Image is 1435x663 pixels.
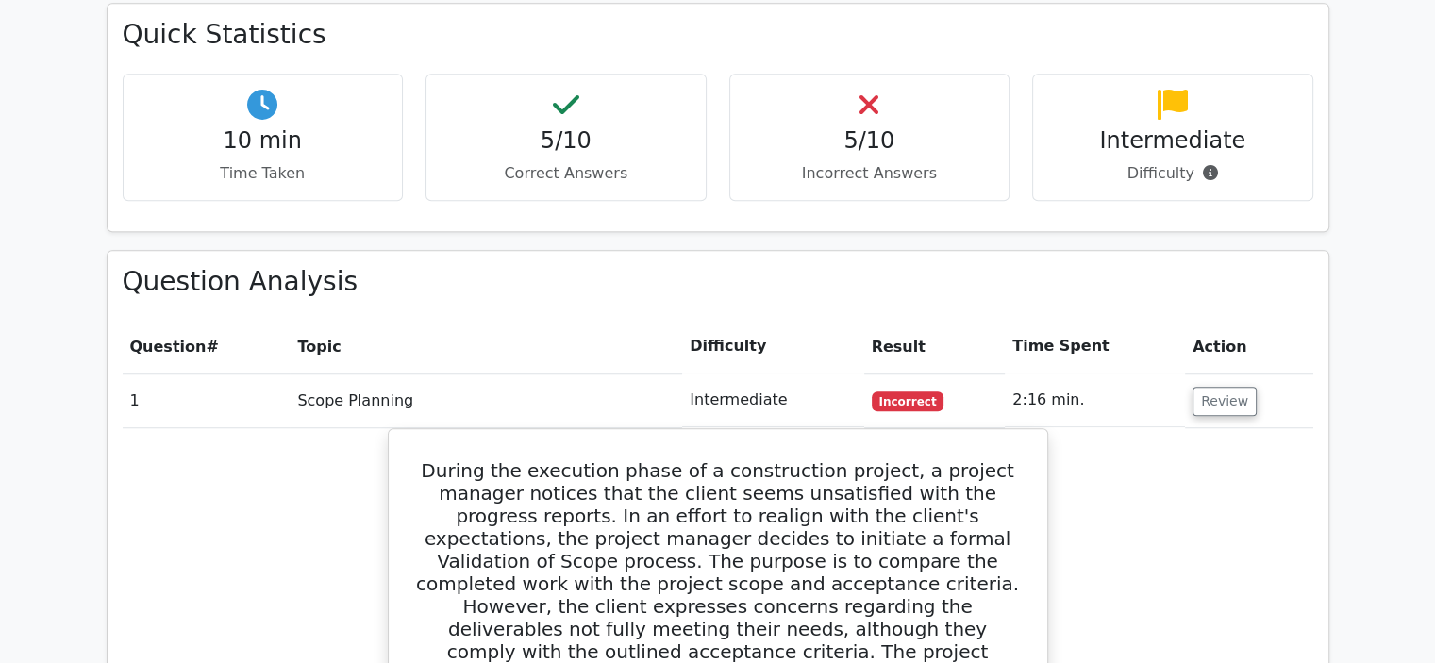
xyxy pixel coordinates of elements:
th: Action [1185,320,1312,373]
th: # [123,320,291,373]
h3: Quick Statistics [123,19,1313,51]
span: Incorrect [872,391,944,410]
p: Incorrect Answers [745,162,994,185]
td: 2:16 min. [1005,373,1185,427]
td: 1 [123,373,291,427]
th: Result [864,320,1006,373]
h4: 5/10 [745,127,994,155]
td: Scope Planning [290,373,682,427]
h4: 10 min [139,127,388,155]
th: Difficulty [682,320,863,373]
button: Review [1193,387,1257,416]
h4: 5/10 [442,127,691,155]
p: Correct Answers [442,162,691,185]
span: Question [130,338,207,356]
td: Intermediate [682,373,863,427]
h4: Intermediate [1048,127,1297,155]
th: Time Spent [1005,320,1185,373]
p: Difficulty [1048,162,1297,185]
p: Time Taken [139,162,388,185]
h3: Question Analysis [123,266,1313,298]
th: Topic [290,320,682,373]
